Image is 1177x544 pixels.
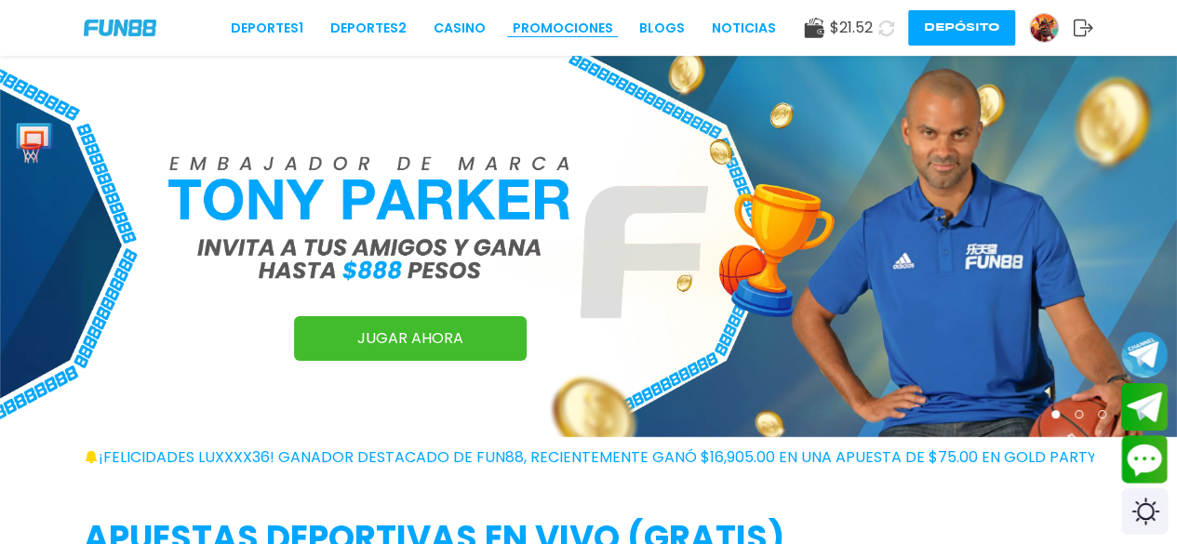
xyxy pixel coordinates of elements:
[1121,488,1168,535] div: Switch theme
[512,19,612,38] a: Promociones
[294,316,527,361] a: JUGAR AHORA
[231,19,303,38] a: Deportes1
[1121,383,1168,431] button: Join telegram
[712,19,776,38] a: NOTICIAS
[84,20,156,35] img: Company Logo
[434,19,486,38] a: CASINO
[330,19,407,38] a: Deportes2
[1029,13,1073,43] a: Avatar
[1121,330,1168,378] button: Join telegram channel
[1121,435,1168,484] button: Contact customer service
[908,10,1015,46] button: Depósito
[639,19,685,38] a: BLOGS
[99,446,1115,469] span: ¡FELICIDADES luxxxx36! GANADOR DESTACADO DE FUN88, RECIENTEMENTE GANÓ $16,905.00 EN UNA APUESTA D...
[1030,14,1058,42] img: Avatar
[830,17,873,39] span: $ 21.52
